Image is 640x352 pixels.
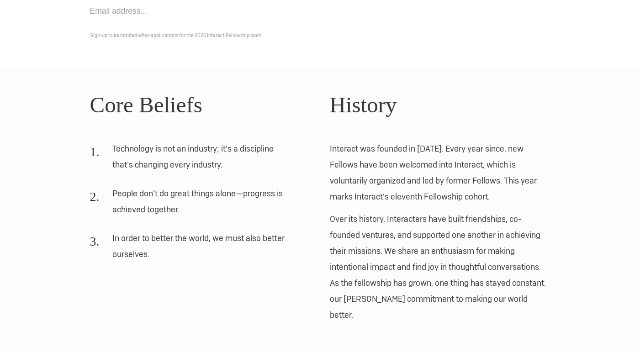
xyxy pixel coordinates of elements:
[90,141,291,179] li: Technology is not an industry; it’s a discipline that’s changing every industry.
[90,185,291,224] li: People don’t do great things alone—progress is achieved together.
[90,230,291,268] li: In order to better the world, we must also better ourselves.
[330,88,550,122] h2: History
[90,88,311,122] h2: Core Beliefs
[90,31,550,40] p: Sign-up to be notified when applications for the 2026 Interact Fellowship open.
[330,141,550,205] p: Interact was founded in [DATE]. Every year since, new Fellows have been welcomed into Interact, w...
[330,211,550,323] p: Over its history, Interacters have built friendships, co-founded ventures, and supported one anot...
